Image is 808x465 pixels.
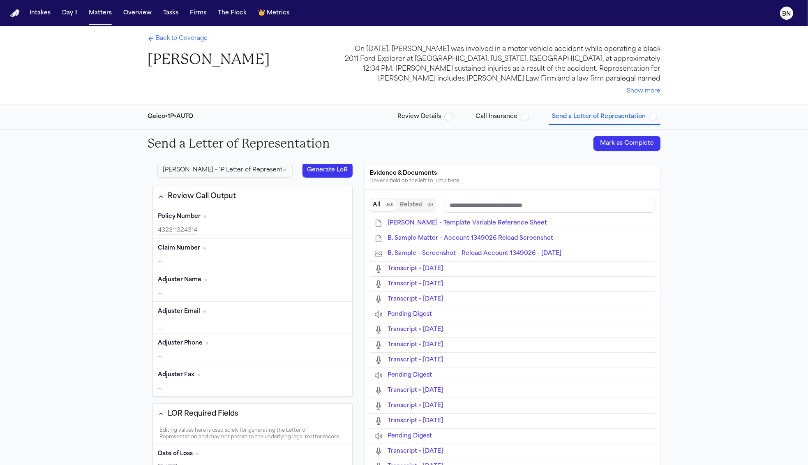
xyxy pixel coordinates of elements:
[388,296,443,302] span: Transcript • Jul 25, 2025
[388,372,432,378] span: Pending Digest
[388,402,443,410] button: Open Transcript • Jul 25, 2025
[204,215,206,218] span: No citation
[198,374,200,376] span: No citation
[160,6,182,21] button: Tasks
[158,227,347,235] div: 432311324314
[120,6,155,21] button: Overview
[158,354,162,360] span: —
[158,259,162,265] span: —
[153,302,352,333] div: Adjuster Email (required)
[388,234,554,243] button: Open B. Sample Matter - Account 1349026 Reload Screenshot
[153,238,352,270] div: Claim Number (required)
[549,109,660,124] button: Send a Letter of Representation
[153,207,352,238] div: Policy Number (required)
[153,186,352,207] button: Review Call Output
[255,6,293,21] button: crownMetrics
[156,35,208,43] span: Back to Coverage
[593,136,660,151] button: Mark as Complete
[627,87,660,95] button: Show more
[388,417,443,425] button: Open Transcript • Jul 25, 2025
[388,250,562,257] span: B. Sample - Screenshot - Reload Account 1349026 - 9.8.25
[158,322,162,329] span: —
[552,113,646,121] span: Send a Letter of Representation
[153,270,352,302] div: Adjuster Name (required)
[397,199,436,211] button: Related documents
[388,326,443,333] span: Transcript • Jul 25, 2025
[10,9,20,17] img: Finch Logo
[388,341,443,349] button: Open Transcript • Jul 25, 2025
[158,244,200,252] span: Claim Number
[158,308,200,316] span: Adjuster Email
[388,265,443,273] button: Open Transcript • Jul 25, 2025
[187,6,210,21] a: Firms
[476,113,517,121] span: Call Insurance
[388,386,443,395] button: Open Transcript • Jul 25, 2025
[158,450,193,458] span: Date of Loss
[388,371,432,379] button: Open Pending Digest
[158,276,201,284] span: Adjuster Name
[388,219,547,227] button: Open B. Northcutt - Template Variable Reference Sheet
[157,163,293,178] button: Select LoR template
[205,279,207,281] span: No citation
[386,202,393,208] span: ( 50 )
[158,291,162,297] span: —
[85,6,115,21] button: Matters
[388,418,443,424] span: Transcript • Jul 25, 2025
[388,447,443,456] button: Open Transcript • Jul 25, 2025
[153,404,352,424] button: LOR Required Fields
[215,6,250,21] button: The Flock
[388,266,443,272] span: Transcript • Jul 25, 2025
[388,220,547,226] span: B. Northcutt - Template Variable Reference Sheet
[388,342,443,348] span: Transcript • Jul 25, 2025
[388,387,443,393] span: Transcript • Jul 25, 2025
[148,136,330,151] h2: Send a Letter of Representation
[388,281,443,287] span: Transcript • Jul 25, 2025
[369,178,655,184] div: Hover a field on the left to jump here
[196,453,199,455] span: No citation
[153,365,352,396] div: Adjuster Fax (required)
[369,199,397,211] button: All documents
[206,342,208,345] span: No citation
[158,339,203,347] span: Adjuster Phone
[472,109,532,124] button: Call Insurance
[388,356,443,364] button: Open Transcript • Jul 25, 2025
[388,235,554,241] span: B. Sample Matter - Account 1349026 Reload Screenshot
[388,326,443,334] button: Open Transcript • Jul 25, 2025
[445,198,655,213] input: Search references
[59,6,81,21] button: Day 1
[345,44,660,84] div: On [DATE], [PERSON_NAME] was involved in a motor vehicle accident while operating a black 2011 Fo...
[26,6,54,21] button: Intakes
[388,280,443,288] button: Open Transcript • Jul 25, 2025
[148,35,208,43] a: Back to Coverage
[388,448,443,454] span: Transcript • Jul 25, 2025
[388,433,432,439] span: Pending Digest
[388,311,432,317] span: Pending Digest
[153,333,352,365] div: Adjuster Phone (required)
[427,202,433,208] span: ( 0 )
[388,403,443,409] span: Transcript • Jul 25, 2025
[158,386,162,392] span: —
[369,169,655,178] div: Evidence & Documents
[153,424,352,444] div: LoR fields disclaimer
[158,371,194,379] span: Adjuster Fax
[397,113,441,121] span: Review Details
[203,247,206,250] span: No citation
[388,250,562,258] button: Open B. Sample - Screenshot - Reload Account 1349026 - 9.8.25
[168,409,238,419] div: LOR Required Fields
[302,163,353,178] button: Generate LoR
[394,109,456,124] button: Review Details
[388,432,432,440] button: Open Pending Digest
[388,357,443,363] span: Transcript • Jul 25, 2025
[168,191,236,202] div: Review Call Output
[388,310,432,319] button: Open Pending Digest
[148,113,193,121] div: Geico • 1P • AUTO
[148,50,270,69] h1: [PERSON_NAME]
[388,295,443,303] button: Open Transcript • Jul 25, 2025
